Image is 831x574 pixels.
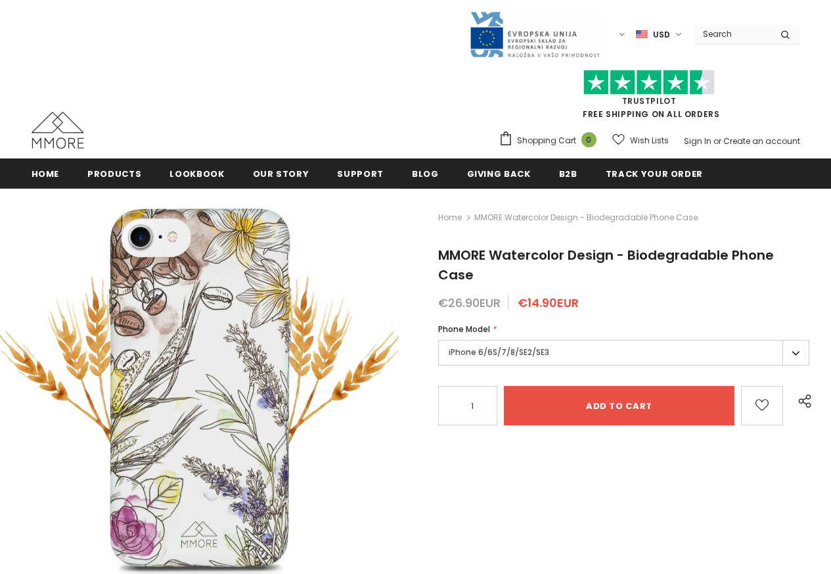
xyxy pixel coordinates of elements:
[559,168,577,180] span: B2B
[517,134,576,147] span: Shopping Cart
[606,158,703,188] a: Track your order
[499,76,800,120] span: FREE SHIPPING ON ALL ORDERS
[87,168,141,180] span: Products
[606,168,703,180] span: Track your order
[630,134,669,147] span: Wish Lists
[253,168,309,180] span: Our Story
[622,95,677,107] a: Trustpilot
[499,131,603,151] a: Shopping Cart 0
[518,295,579,311] span: €14.90EUR
[469,11,600,59] img: Javni Razpis
[684,135,711,147] a: Sign In
[337,158,384,188] a: support
[438,210,462,226] a: Home
[438,295,501,311] span: €26.90EUR
[412,168,439,180] span: Blog
[581,132,596,147] span: 0
[87,158,141,188] a: Products
[583,70,715,95] img: Trust Pilot Stars
[412,158,439,188] a: Blog
[695,24,771,43] input: Search Site
[653,28,670,41] span: USD
[467,158,531,188] a: Giving back
[32,168,60,180] span: Home
[467,168,531,180] span: Giving back
[438,323,490,335] span: Phone Model
[612,129,669,152] a: Wish Lists
[559,158,577,188] a: B2B
[253,158,309,188] a: Our Story
[169,168,224,180] span: Lookbook
[504,386,734,425] input: Add to cart
[337,168,384,180] span: support
[32,112,84,149] img: MMORE Cases
[474,210,698,226] span: MMORE Watercolor Design - Biodegradable Phone Case
[713,135,721,147] span: or
[438,340,809,366] label: iPhone 6/6S/7/8/SE2/SE3
[169,158,224,188] a: Lookbook
[469,28,600,39] a: Javni Razpis
[32,158,60,188] a: Home
[723,135,800,147] a: Create an account
[636,29,648,40] img: USD
[438,246,774,284] span: MMORE Watercolor Design - Biodegradable Phone Case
